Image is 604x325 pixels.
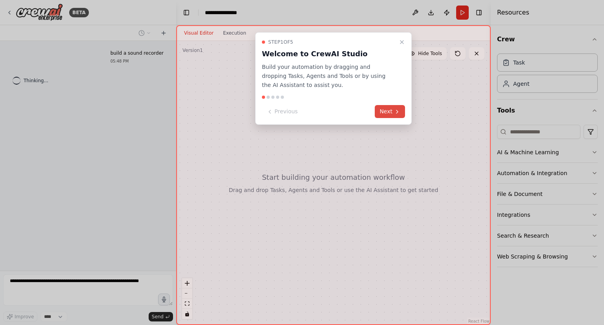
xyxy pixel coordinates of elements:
button: Hide left sidebar [181,7,192,18]
button: Close walkthrough [397,37,407,47]
button: Previous [262,105,302,118]
span: Step 1 of 5 [268,39,293,45]
p: Build your automation by dragging and dropping Tasks, Agents and Tools or by using the AI Assista... [262,63,396,89]
h3: Welcome to CrewAI Studio [262,48,396,59]
button: Next [375,105,405,118]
